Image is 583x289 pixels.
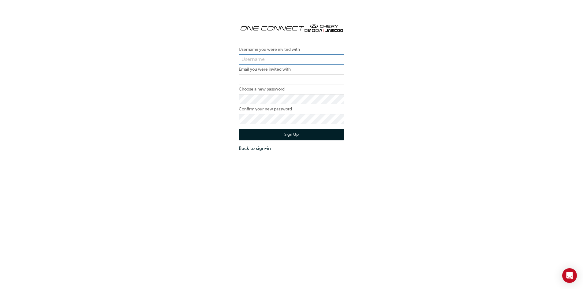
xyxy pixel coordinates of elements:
img: oneconnect [239,18,344,37]
label: Email you were invited with [239,66,344,73]
a: Back to sign-in [239,145,344,152]
button: Sign Up [239,129,344,140]
input: Username [239,54,344,65]
label: Confirm your new password [239,106,344,113]
label: Choose a new password [239,86,344,93]
div: Open Intercom Messenger [562,268,577,283]
label: Username you were invited with [239,46,344,53]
